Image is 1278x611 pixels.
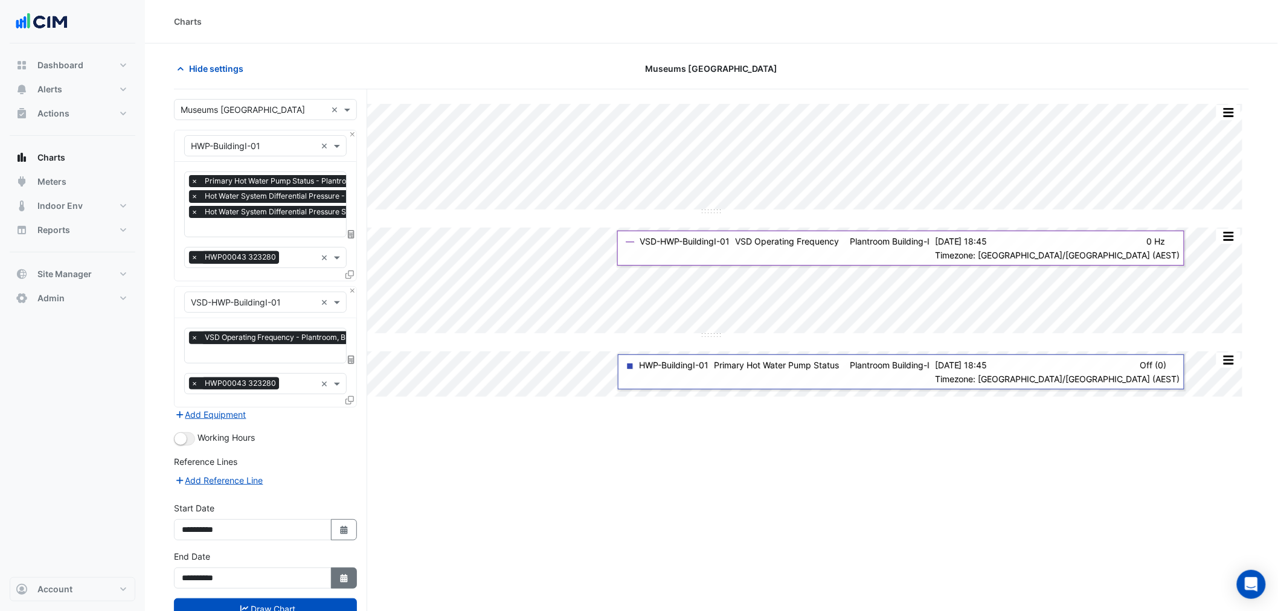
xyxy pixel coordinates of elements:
button: Add Reference Line [174,473,264,487]
span: Dashboard [37,59,83,71]
span: Hide settings [189,62,243,75]
button: Close [348,130,356,138]
button: Indoor Env [10,194,135,218]
button: Charts [10,146,135,170]
button: Admin [10,286,135,310]
span: Clear [321,139,331,152]
span: Clear [321,296,331,309]
span: Reports [37,224,70,236]
label: Reference Lines [174,455,237,468]
span: Choose Function [346,229,357,239]
span: Actions [37,107,69,120]
span: Hot Water System Differential Pressure - Plantroom, Building-I [202,190,422,202]
span: Charts [37,152,65,164]
span: HWP00043 323280 [202,377,279,389]
button: Alerts [10,77,135,101]
label: End Date [174,550,210,563]
span: × [189,190,200,202]
app-icon: Dashboard [16,59,28,71]
button: Hide settings [174,58,251,79]
div: Charts [174,15,202,28]
span: Admin [37,292,65,304]
span: Account [37,583,72,595]
button: Site Manager [10,262,135,286]
span: Clone Favourites and Tasks from this Equipment to other Equipment [345,395,354,406]
button: Dashboard [10,53,135,77]
fa-icon: Select Date [339,525,350,535]
span: × [189,251,200,263]
span: Meters [37,176,66,188]
div: Open Intercom Messenger [1237,570,1266,599]
img: Company Logo [14,10,69,34]
app-icon: Alerts [16,83,28,95]
fa-icon: Select Date [339,573,350,583]
span: Clear [321,251,331,264]
button: Add Equipment [174,408,247,421]
app-icon: Charts [16,152,28,164]
span: × [189,331,200,344]
app-icon: Admin [16,292,28,304]
span: Museums [GEOGRAPHIC_DATA] [645,62,777,75]
span: HWP00043 323280 [202,251,279,263]
app-icon: Indoor Env [16,200,28,212]
span: × [189,377,200,389]
button: Account [10,577,135,601]
span: Clear [321,377,331,390]
app-icon: Site Manager [16,268,28,280]
span: × [189,206,200,218]
span: Alerts [37,83,62,95]
button: Actions [10,101,135,126]
span: Hot Water System Differential Pressure Setpoint - Plantroom, Building-I [202,206,452,218]
label: Start Date [174,502,214,514]
button: Meters [10,170,135,194]
span: VSD Operating Frequency - Plantroom, Building-I [202,331,377,344]
button: More Options [1216,229,1241,244]
span: Choose Function [346,355,357,365]
button: Close [348,287,356,295]
app-icon: Reports [16,224,28,236]
button: More Options [1216,353,1241,368]
button: More Options [1216,105,1241,120]
app-icon: Meters [16,176,28,188]
span: Indoor Env [37,200,83,212]
span: Clear [331,103,341,116]
button: Reports [10,218,135,242]
span: Site Manager [37,268,92,280]
span: Primary Hot Water Pump Status - Plantroom, Building-I [202,175,397,187]
app-icon: Actions [16,107,28,120]
span: × [189,175,200,187]
span: Working Hours [197,432,255,443]
span: Clone Favourites and Tasks from this Equipment to other Equipment [345,269,354,280]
